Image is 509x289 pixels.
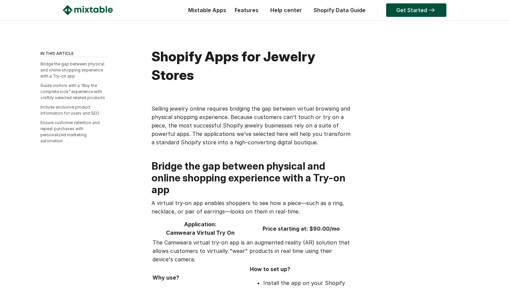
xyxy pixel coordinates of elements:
[151,47,353,84] h1: Shopify Apps for Jewelry Stores
[152,238,353,264] td: The Camweara virtual try-on app is an augmented reality (AR) solution that allows customers to vi...
[63,5,113,15] img: Mixtable logo
[151,160,353,196] h2: Bridge the gap between physical and online shopping experience with a Try-on app
[249,220,353,237] th: Price starting at: $90.00/mo
[185,5,226,19] div: Mixtable Apps
[152,220,249,237] th: Application: Camweara Virtual Try On
[231,7,262,13] a: Features
[310,7,369,13] a: Shopify Data Guide
[152,274,179,281] b: Why use?
[386,3,446,17] a: Get Started
[40,61,104,79] a: Bridge the gap between physical and online shopping experience with a Try-on app
[40,120,100,143] a: Ensure customer retention and repeat purchases with personalized marketing automation
[40,105,99,116] a: Include exclusive product information for users and SEO
[427,8,436,12] img: arrow-right.svg
[250,266,290,272] b: How to set up?
[40,51,108,57] div: IN THIS ARTICLE
[267,7,305,13] a: Help center
[40,83,105,100] a: Guide visitors with a “Buy the complete look” experience with craftily selected related products
[151,199,353,216] p: A virtual try-on app enables shoppers to see how a piece—such as a ring, necklace, or pair of ear...
[151,105,353,147] p: Selling jewelry online requires bridging the gap between virtual browsing and physical shopping e...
